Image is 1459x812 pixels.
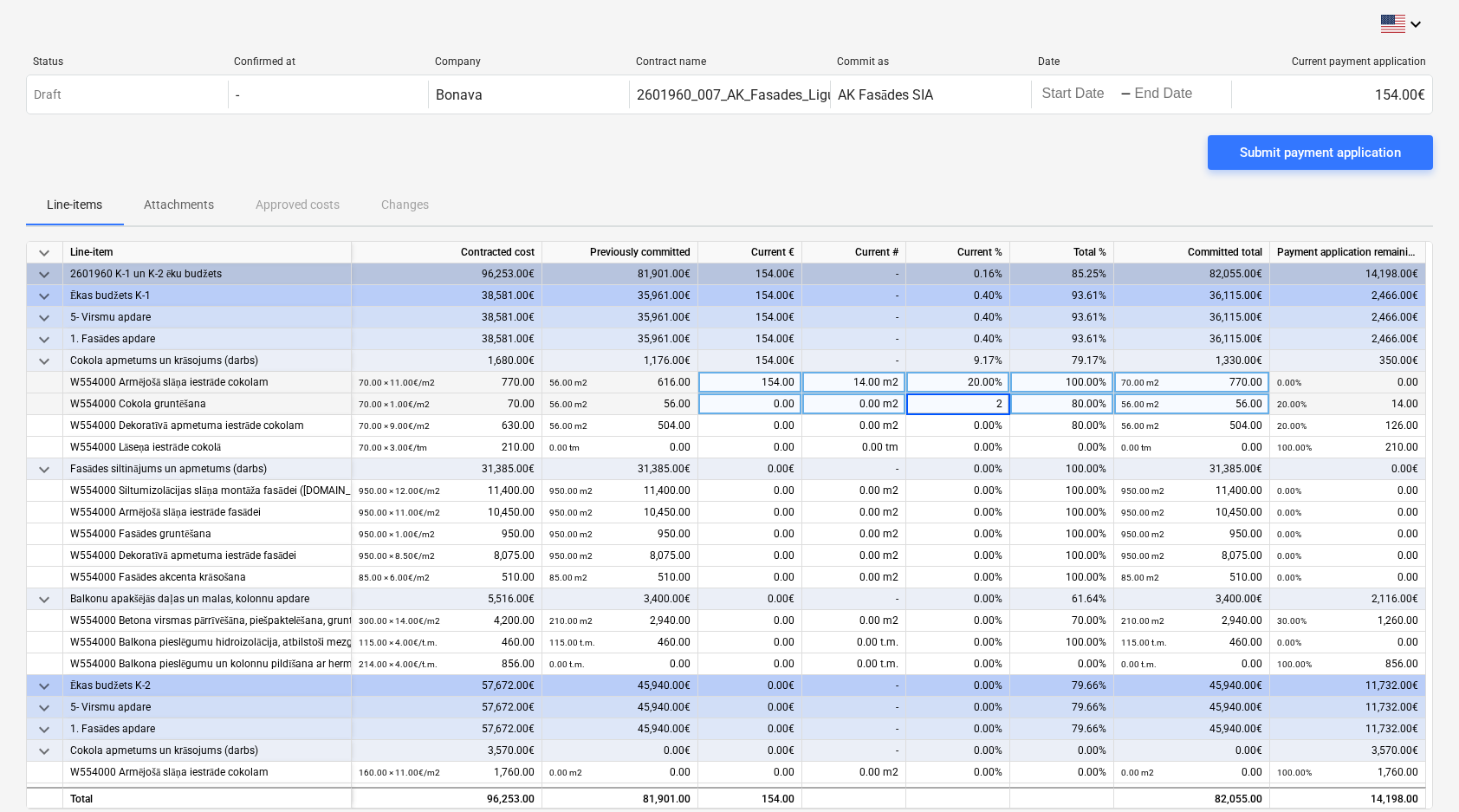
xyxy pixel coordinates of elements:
div: 0.00 [698,393,802,415]
div: 0.00 [549,653,691,675]
div: - [802,588,906,610]
div: 82,055.00 [1114,787,1270,809]
div: Payment application remaining [1270,242,1426,263]
small: 70.00 × 11.00€ / m2 [359,378,435,387]
div: 0.00 m2 [802,783,906,805]
div: 45,940.00€ [542,675,698,697]
small: 70.00 × 1.00€ / m2 [359,400,430,409]
div: 8,075.00 [359,545,535,567]
small: 950.00 m2 [549,529,593,539]
div: Previously committed [542,242,698,263]
div: 0.00% [906,783,1010,805]
div: Submit payment application [1240,141,1401,164]
div: 950.00 [359,523,535,545]
div: 93.61% [1010,285,1114,307]
div: Current € [698,242,802,263]
div: - [802,350,906,372]
small: 210.00 m2 [549,616,593,626]
div: 11,400.00 [1121,480,1262,502]
span: keyboard_arrow_down [34,286,55,307]
div: 0.00 t.m. [802,653,906,675]
div: 0.00 m2 [802,545,906,567]
div: W554000 Dekoratīvā apmetuma iestrāde cokolam [70,415,344,437]
div: 8,075.00 [1121,545,1262,567]
div: Fasādes siltinājums un apmetums (darbs) [70,458,344,480]
div: 0.00 [1121,653,1262,675]
small: 0.00 tm [549,443,580,452]
div: 0.00 [698,653,802,675]
small: 0.00% [1277,508,1301,517]
p: Draft [34,86,62,104]
div: Line-item [63,242,352,263]
div: W554000 Siltumizolācijas slāņa montāža fasādei ([DOMAIN_NAME]. ailes) [70,480,344,502]
div: 770.00 [1121,372,1262,393]
small: 70.00 × 9.00€ / m2 [359,421,430,431]
div: 10,450.00 [359,502,535,523]
small: 950.00 × 8.50€ / m2 [359,551,435,561]
small: 0.00% [1277,551,1301,561]
div: 38,581.00€ [352,285,542,307]
div: 1,260.00 [1277,610,1418,632]
div: 11,732.00€ [1270,675,1426,697]
div: Commit as [837,55,1024,68]
div: 460.00 [1121,632,1262,653]
div: 0.00% [906,437,1010,458]
div: 510.00 [359,567,535,588]
small: 115.00 × 4.00€ / t.m. [359,638,438,647]
div: 0.00 [698,415,802,437]
div: W554000 Betona virsmas pārrīvēšāna, piešpaktelēšana, gruntēšana un dekoratīvā krāsošana [70,610,344,632]
button: Submit payment application [1208,135,1433,170]
div: 36,115.00€ [1114,307,1270,328]
div: 2601960_007_AK_Fasades_Ligums_fasades_izbuve_T25_2karta_AK.pdf [637,87,1079,103]
small: 950.00 m2 [549,486,593,496]
p: Attachments [144,196,214,214]
small: 214.00 × 4.00€ / t.m. [359,659,438,669]
div: W554000 Cokola gruntēšana [70,393,344,415]
div: 0.00% [906,588,1010,610]
div: 14,198.00€ [1270,263,1426,285]
div: 2,466.00€ [1270,285,1426,307]
span: keyboard_arrow_down [34,676,55,697]
div: Current payment application [1239,55,1426,68]
div: Total [63,787,352,809]
div: 2,940.00 [549,610,691,632]
small: 950.00 × 1.00€ / m2 [359,529,435,539]
div: 0.16% [906,263,1010,285]
div: 36,115.00€ [1114,285,1270,307]
small: 0.00 tm [1121,443,1151,452]
div: 35,961.00€ [542,328,698,350]
div: 56.00 [1121,393,1262,415]
div: Total % [1010,242,1114,263]
small: 56.00 m2 [549,378,587,387]
small: 0.00% [1277,573,1301,582]
div: 0.00 [698,567,802,588]
div: 14.00 [1277,393,1418,415]
div: 2,466.00€ [1270,328,1426,350]
div: 61.64% [1010,588,1114,610]
small: 56.00 m2 [1121,400,1159,409]
div: 0.00 [698,632,802,653]
div: - [1120,89,1132,100]
div: 100.00% [1010,632,1114,653]
div: 0.00 [1277,502,1418,523]
div: Cokola apmetums un krāsojums (darbs) [70,350,344,372]
div: 0.00 [698,545,802,567]
small: 210.00 m2 [1121,616,1164,626]
div: W554000 Lāseņa iestrāde cokolā [70,437,344,458]
div: 0.00 [698,762,802,783]
div: 0.40% [906,285,1010,307]
div: 510.00 [549,567,691,588]
div: 11,732.00€ [1270,718,1426,740]
small: 0.00% [1277,486,1301,496]
small: 85.00 × 6.00€ / m2 [359,573,430,582]
small: 56.00 m2 [549,421,587,431]
span: keyboard_arrow_down [34,308,55,328]
div: 154.00 [698,372,802,393]
div: W554000 Armējošā slāņa iestrāde fasādei [70,502,344,523]
span: keyboard_arrow_down [34,741,55,762]
p: Line-items [47,196,102,214]
div: 35,961.00€ [542,285,698,307]
div: 79.66% [1010,675,1114,697]
div: 0.40% [906,307,1010,328]
small: 70.00 × 3.00€ / tm [359,443,427,452]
